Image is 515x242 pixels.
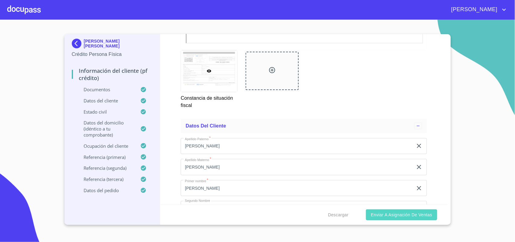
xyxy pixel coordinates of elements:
[72,51,153,58] p: Crédito Persona Física
[72,165,141,171] p: Referencia (segunda)
[72,39,84,48] img: Docupass spot blue
[181,92,237,109] p: Constancia de situación fiscal
[72,154,141,160] p: Referencia (primera)
[84,39,153,48] p: [PERSON_NAME] [PERSON_NAME]
[72,67,153,82] p: Información del cliente (PF crédito)
[72,120,141,138] p: Datos del domicilio (idéntico a tu comprobante)
[415,142,423,150] button: clear input
[371,211,432,219] span: Enviar a Asignación de Ventas
[72,109,141,115] p: Estado Civil
[447,5,501,15] span: [PERSON_NAME]
[447,5,508,15] button: account of current user
[72,98,141,104] p: Datos del cliente
[72,39,153,51] div: [PERSON_NAME] [PERSON_NAME]
[72,143,141,149] p: Ocupación del Cliente
[415,163,423,171] button: clear input
[181,119,427,133] div: Datos del cliente
[326,209,351,221] button: Descargar
[366,209,437,221] button: Enviar a Asignación de Ventas
[328,211,348,219] span: Descargar
[72,187,141,193] p: Datos del pedido
[186,123,226,128] span: Datos del cliente
[72,176,141,182] p: Referencia (tercera)
[415,185,423,192] button: clear input
[72,86,141,92] p: Documentos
